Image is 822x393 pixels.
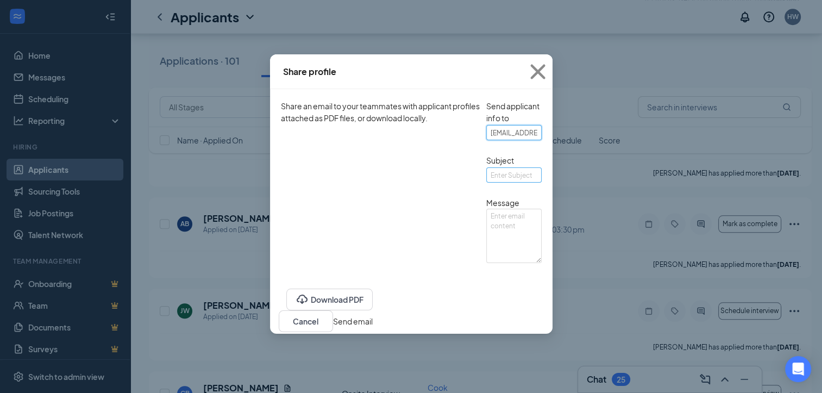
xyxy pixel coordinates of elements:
button: Close [523,54,553,89]
button: Send email [333,315,373,327]
div: Share profile [283,66,336,78]
span: Share an email to your teammates with applicant profiles attached as PDF files, or download locally. [281,100,486,270]
span: Subject [486,155,514,165]
span: Send applicant info to [486,101,539,123]
button: Cancel [279,310,333,332]
span: Message [486,198,519,208]
div: Open Intercom Messenger [785,356,811,382]
svg: Cross [523,57,553,86]
button: CloudDownloadDownload PDF [286,289,373,310]
input: Enter email addresses, separated by comma [486,125,542,140]
input: Enter Subject [486,167,542,183]
svg: CloudDownload [296,293,309,306]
